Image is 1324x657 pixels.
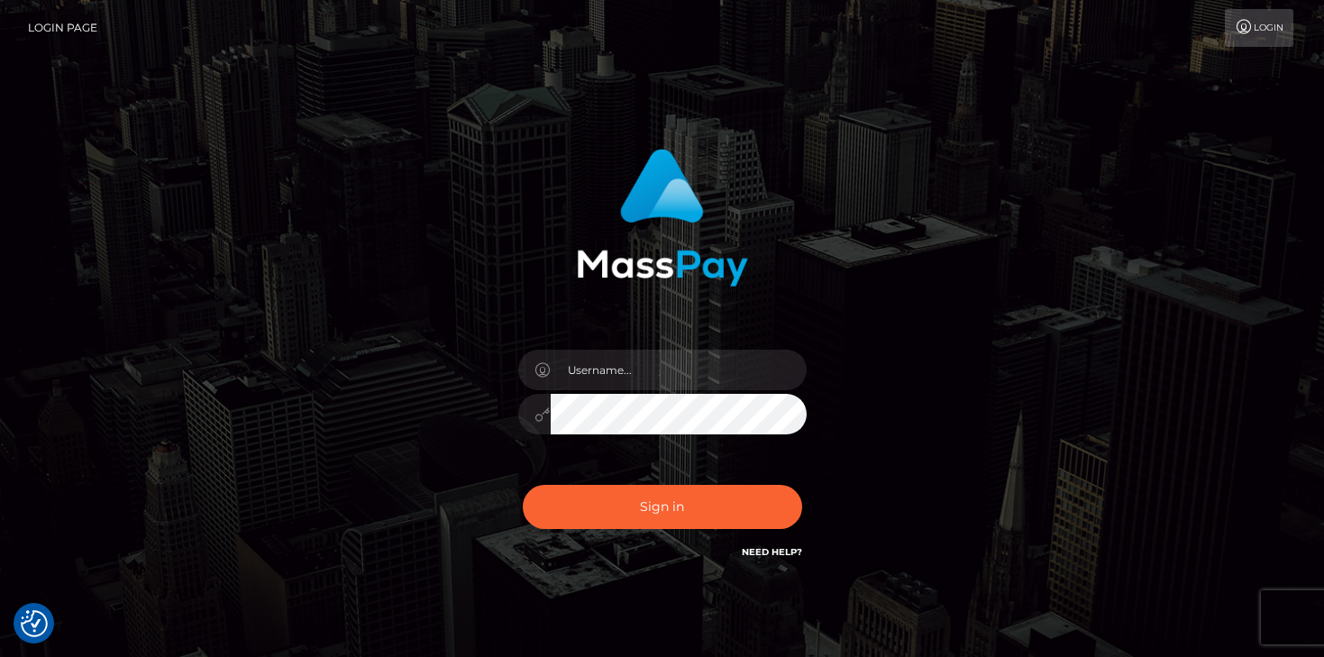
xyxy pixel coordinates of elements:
[28,9,97,47] a: Login Page
[1225,9,1293,47] a: Login
[21,610,48,637] button: Consent Preferences
[21,610,48,637] img: Revisit consent button
[523,485,802,529] button: Sign in
[577,149,748,287] img: MassPay Login
[742,546,802,558] a: Need Help?
[551,350,807,390] input: Username...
